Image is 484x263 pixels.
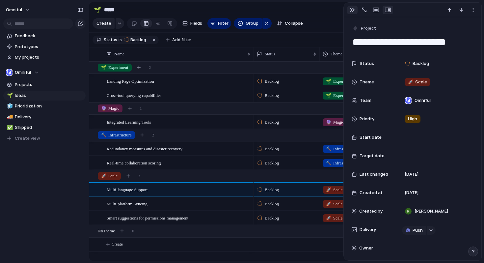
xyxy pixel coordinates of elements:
span: Backlog [265,146,279,152]
span: Projects [15,81,83,88]
span: 🔮 [101,106,106,111]
span: 0 [132,228,134,234]
span: Delivery [15,114,83,120]
span: Feedback [15,33,83,39]
span: Scale [408,79,427,85]
span: 🌱 [101,65,106,70]
span: Magic [101,105,119,112]
span: Owner [359,245,373,251]
span: Magic [326,119,344,126]
button: Add filter [162,35,195,44]
span: Experiment [101,64,128,71]
span: 🌱 [326,93,331,98]
span: Fields [190,20,202,27]
span: Backlog [265,160,279,166]
span: Omniful [15,69,31,76]
span: Priority [360,116,374,122]
div: 🧊 [7,102,12,110]
span: Backlog [265,119,279,126]
span: No Theme [98,228,115,234]
span: Start date [360,134,382,141]
span: Multi-language Support [107,186,148,193]
span: Scale [326,215,342,221]
span: 🔨 [326,146,331,151]
span: Add filter [172,37,191,43]
span: Backlog [265,92,279,99]
span: 🌱 [326,79,331,84]
button: ✅ [6,124,13,131]
div: 🌱 [94,5,101,14]
div: 🌱 [7,92,12,99]
a: My projects [3,52,86,62]
span: Create view [15,135,40,142]
span: Scale [326,187,342,193]
span: Delivery [360,226,376,233]
span: Experiment [326,92,353,99]
span: Created at [360,190,383,196]
span: Smart suggestions for permissions management [107,214,188,221]
span: 🚀 [326,216,331,220]
span: Prioritization [15,103,83,109]
span: 1 [140,105,142,112]
span: Cross-tool querying capabilities [107,91,161,99]
button: Project [351,24,378,33]
span: Ideas [15,92,83,99]
span: 🚀 [326,201,331,206]
span: is [119,37,122,43]
span: Scale [326,201,342,207]
span: Backlog [265,187,279,193]
span: 🔮 [326,120,331,125]
span: 🚀 [408,79,413,84]
span: [DATE] [405,171,418,178]
button: 🌱 [6,92,13,99]
span: Team [360,97,371,104]
span: Backlog [413,60,429,67]
span: Omniful [6,7,22,13]
span: Shipped [15,124,83,131]
span: Prototypes [15,44,83,50]
span: Created by [359,208,383,215]
a: Projects [3,80,86,90]
span: 3 [138,173,140,179]
span: Create [112,241,123,248]
div: 🚚 [7,113,12,121]
span: Integrated Learning Tools [107,118,151,126]
span: Push [413,227,423,234]
span: Infrastructure [326,160,357,166]
span: Multi-platform Syncing [107,200,148,207]
span: Scale [101,173,118,179]
span: Theme [360,79,374,85]
button: Create [93,18,115,29]
span: Backlog [265,201,279,207]
button: Backlog [122,36,150,44]
span: Project [361,25,376,32]
button: Omniful [3,68,86,77]
span: Target date [360,153,385,159]
span: Landing Page Optimization [107,77,154,85]
span: Backlog [130,37,146,43]
span: Real-time collaboration scoring [107,159,161,166]
span: 🔨 [326,161,331,165]
span: High [408,116,417,122]
a: 🌱Ideas [3,91,86,101]
span: Filter [218,20,229,27]
span: Backlog [265,215,279,221]
a: 🧊Prioritization [3,101,86,111]
span: 2 [152,132,154,138]
button: 🧊 [6,103,13,109]
button: Filter [207,18,231,29]
span: Infrastructure [101,132,132,138]
button: Create view [3,133,86,143]
span: Theme [331,51,342,57]
span: Backlog [265,78,279,85]
button: Push [402,226,426,235]
span: Infrastructure [326,146,357,152]
span: Status [265,51,275,57]
button: Fields [180,18,205,29]
button: Omniful [3,5,34,15]
a: 🚚Delivery [3,112,86,122]
a: ✅Shipped [3,123,86,132]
